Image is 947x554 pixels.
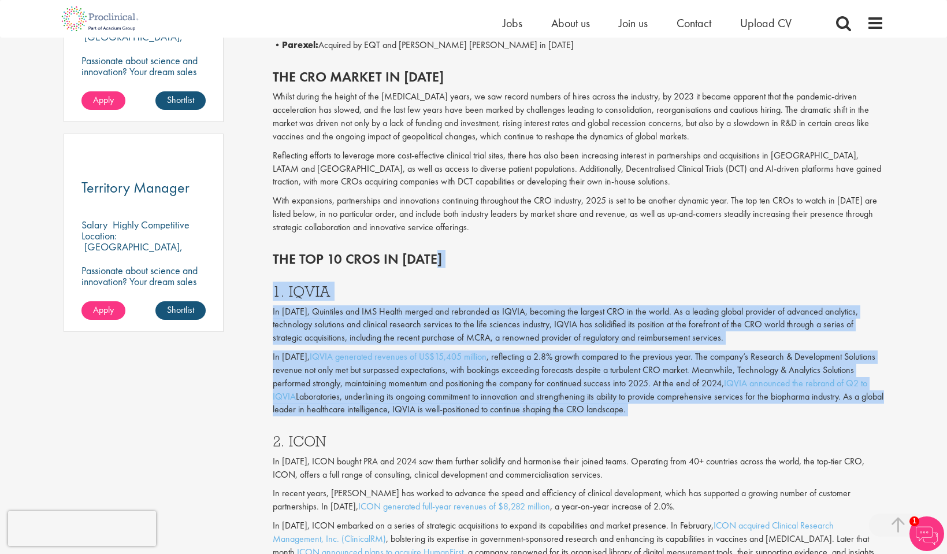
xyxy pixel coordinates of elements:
p: Highly Competitive [113,218,190,231]
b: Parexel: [282,39,318,51]
a: ICON generated full-year revenues of $8,282 million [358,500,550,512]
p: In [DATE], ICON bought PRA and 2024 saw them further solidify and harmonise their joined teams. O... [273,455,884,482]
a: Territory Manager [81,180,206,195]
span: Apply [93,94,114,106]
p: Passionate about science and innovation? Your dream sales job as Territory Manager awaits! [81,55,206,99]
a: About us [551,16,590,31]
iframe: reCAPTCHA [8,511,156,546]
span: Territory Manager [81,178,190,197]
p: In [DATE], , reflecting a 2.8% growth compared to the previous year. The company’s Research & Dev... [273,350,884,416]
a: Join us [619,16,648,31]
a: Shortlist [155,91,206,110]
p: [GEOGRAPHIC_DATA], [GEOGRAPHIC_DATA] [81,240,183,264]
p: Whilst during the height of the [MEDICAL_DATA] years, we saw record numbers of hires across the i... [273,90,884,143]
span: Apply [93,304,114,316]
span: Location: [81,229,117,242]
a: IQVIA announced the rebrand of Q2 to IQVIA [273,377,867,402]
p: • Acquired by EQT and [PERSON_NAME] [PERSON_NAME] in [DATE] [273,39,884,52]
a: Apply [81,301,125,320]
h2: The CRO market in [DATE] [273,69,884,84]
a: Contact [677,16,711,31]
a: Jobs [503,16,522,31]
a: Upload CV [740,16,792,31]
a: ICON acquired Clinical Research Management, Inc. (ClinicalRM) [273,519,834,545]
span: 1 [909,516,919,526]
h2: The top 10 CROs in [DATE] [273,252,884,267]
a: Apply [81,91,125,110]
img: Chatbot [909,516,944,551]
h3: 1. IQVIA [273,284,884,299]
span: Salary [81,218,107,231]
p: Passionate about science and innovation? Your dream sales job as Territory Manager awaits! [81,265,206,309]
h3: 2. ICON [273,434,884,449]
p: Reflecting efforts to leverage more cost-effective clinical trial sites, there has also been incr... [273,149,884,189]
p: [GEOGRAPHIC_DATA], [GEOGRAPHIC_DATA] [81,30,183,54]
p: In [DATE], Quintiles and IMS Health merged and rebranded as IQVIA, becoming the largest CRO in th... [273,305,884,345]
p: In recent years, [PERSON_NAME] has worked to advance the speed and efficiency of clinical develop... [273,487,884,514]
a: Shortlist [155,301,206,320]
p: With expansions, partnerships and innovations continuing throughout the CRO industry, 2025 is set... [273,194,884,234]
a: IQVIA generated revenues of US$15,405 million [310,350,487,363]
